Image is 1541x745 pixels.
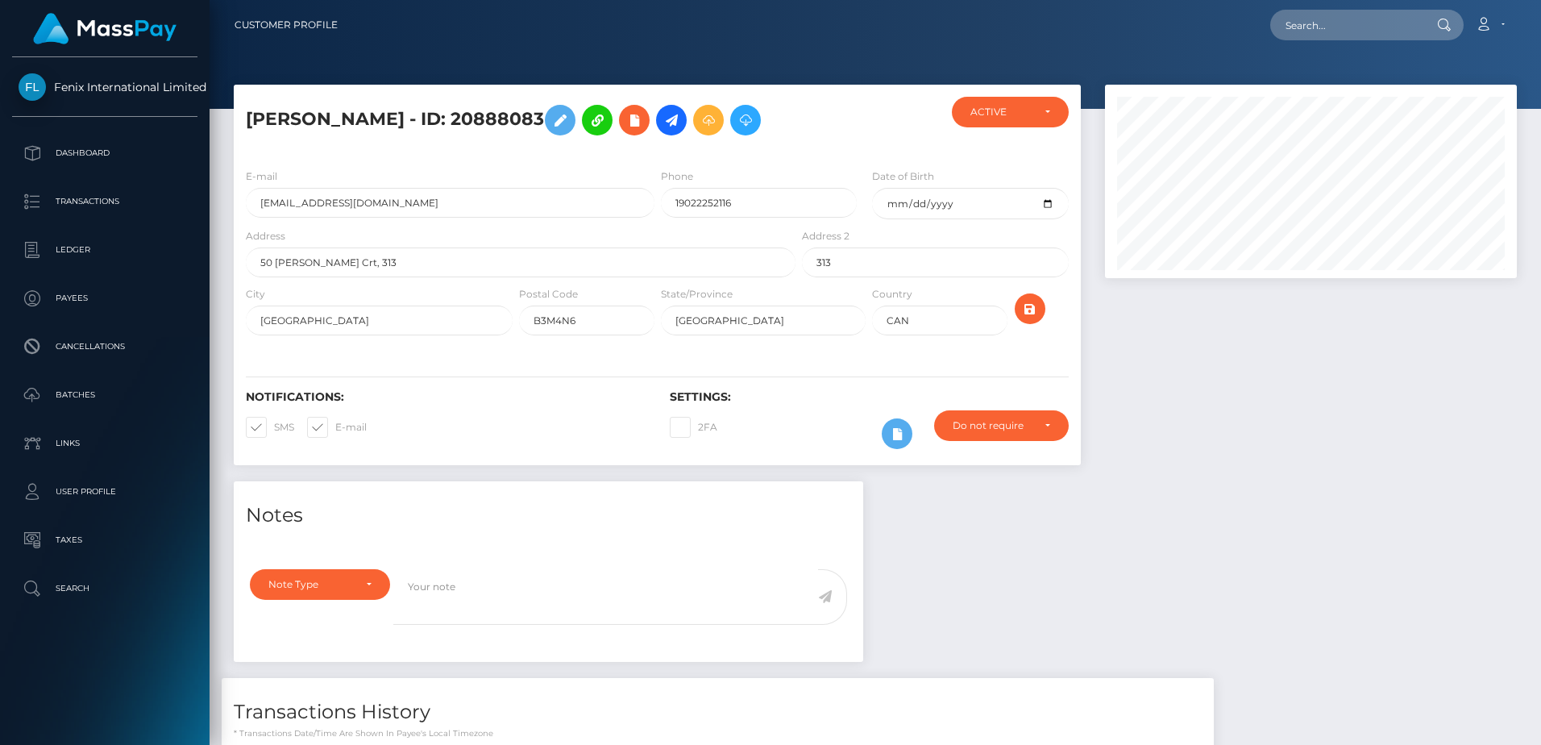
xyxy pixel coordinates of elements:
p: Payees [19,286,191,310]
a: Ledger [12,230,197,270]
div: ACTIVE [970,106,1032,119]
p: Search [19,576,191,601]
a: Initiate Payout [656,105,687,135]
label: 2FA [670,417,717,438]
label: City [246,287,265,302]
span: Fenix International Limited [12,80,197,94]
input: Search... [1270,10,1422,40]
p: Taxes [19,528,191,552]
a: Links [12,423,197,464]
div: Note Type [268,578,353,591]
p: User Profile [19,480,191,504]
a: Batches [12,375,197,415]
p: Dashboard [19,141,191,165]
a: Taxes [12,520,197,560]
h6: Settings: [670,390,1070,404]
p: Batches [19,383,191,407]
button: ACTIVE [952,97,1069,127]
label: E-mail [307,417,367,438]
a: Search [12,568,197,609]
h4: Transactions History [234,698,1202,726]
a: Cancellations [12,327,197,367]
label: SMS [246,417,294,438]
a: User Profile [12,472,197,512]
h5: [PERSON_NAME] - ID: 20888083 [246,97,787,144]
label: Address [246,229,285,243]
a: Dashboard [12,133,197,173]
p: Cancellations [19,335,191,359]
label: State/Province [661,287,733,302]
p: Links [19,431,191,456]
h6: Notifications: [246,390,646,404]
img: Fenix International Limited [19,73,46,101]
button: Note Type [250,569,390,600]
div: Do not require [953,419,1032,432]
a: Payees [12,278,197,318]
p: Ledger [19,238,191,262]
a: Customer Profile [235,8,338,42]
label: Postal Code [519,287,578,302]
label: E-mail [246,169,277,184]
img: MassPay Logo [33,13,177,44]
label: Date of Birth [872,169,934,184]
label: Address 2 [802,229,849,243]
p: * Transactions date/time are shown in payee's local timezone [234,727,1202,739]
button: Do not require [934,410,1069,441]
a: Transactions [12,181,197,222]
label: Phone [661,169,693,184]
h4: Notes [246,502,851,530]
label: Country [872,287,912,302]
p: Transactions [19,189,191,214]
